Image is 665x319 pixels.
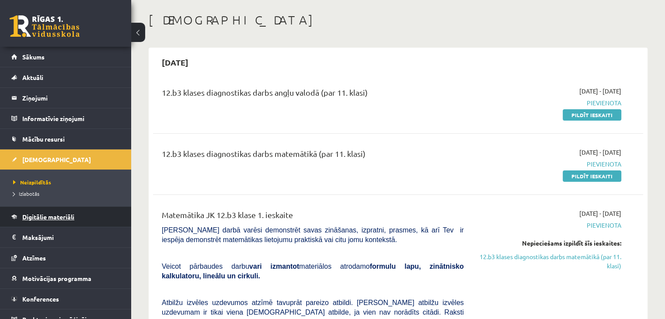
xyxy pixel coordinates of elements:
[11,289,120,309] a: Konferences
[13,178,122,186] a: Neizpildītās
[11,248,120,268] a: Atzīmes
[22,274,91,282] span: Motivācijas programma
[13,190,122,198] a: Izlabotās
[477,98,621,107] span: Pievienota
[22,156,91,163] span: [DEMOGRAPHIC_DATA]
[162,87,464,103] div: 12.b3 klases diagnostikas darbs angļu valodā (par 11. klasi)
[11,47,120,67] a: Sākums
[22,254,46,262] span: Atzīmes
[11,108,120,128] a: Informatīvie ziņojumi
[13,179,51,186] span: Neizpildītās
[22,108,120,128] legend: Informatīvie ziņojumi
[579,209,621,218] span: [DATE] - [DATE]
[579,87,621,96] span: [DATE] - [DATE]
[477,239,621,248] div: Nepieciešams izpildīt šīs ieskaites:
[563,170,621,182] a: Pildīt ieskaiti
[162,148,464,164] div: 12.b3 klases diagnostikas darbs matemātikā (par 11. klasi)
[11,67,120,87] a: Aktuāli
[153,52,197,73] h2: [DATE]
[10,15,80,37] a: Rīgas 1. Tālmācības vidusskola
[162,263,464,280] b: formulu lapu, zinātnisko kalkulatoru, lineālu un cirkuli.
[11,207,120,227] a: Digitālie materiāli
[11,149,120,170] a: [DEMOGRAPHIC_DATA]
[477,252,621,270] a: 12.b3 klases diagnostikas darbs matemātikā (par 11. klasi)
[22,227,120,247] legend: Maksājumi
[22,88,120,108] legend: Ziņojumi
[162,226,464,243] span: [PERSON_NAME] darbā varēsi demonstrēt savas zināšanas, izpratni, prasmes, kā arī Tev ir iespēja d...
[477,221,621,230] span: Pievienota
[11,227,120,247] a: Maksājumi
[11,88,120,108] a: Ziņojumi
[11,129,120,149] a: Mācību resursi
[22,295,59,303] span: Konferences
[563,109,621,121] a: Pildīt ieskaiti
[11,268,120,288] a: Motivācijas programma
[149,13,648,28] h1: [DEMOGRAPHIC_DATA]
[22,213,74,221] span: Digitālie materiāli
[249,263,299,270] b: vari izmantot
[477,159,621,169] span: Pievienota
[579,148,621,157] span: [DATE] - [DATE]
[162,263,464,280] span: Veicot pārbaudes darbu materiālos atrodamo
[22,135,65,143] span: Mācību resursi
[162,209,464,225] div: Matemātika JK 12.b3 klase 1. ieskaite
[22,53,45,61] span: Sākums
[22,73,43,81] span: Aktuāli
[13,190,39,197] span: Izlabotās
